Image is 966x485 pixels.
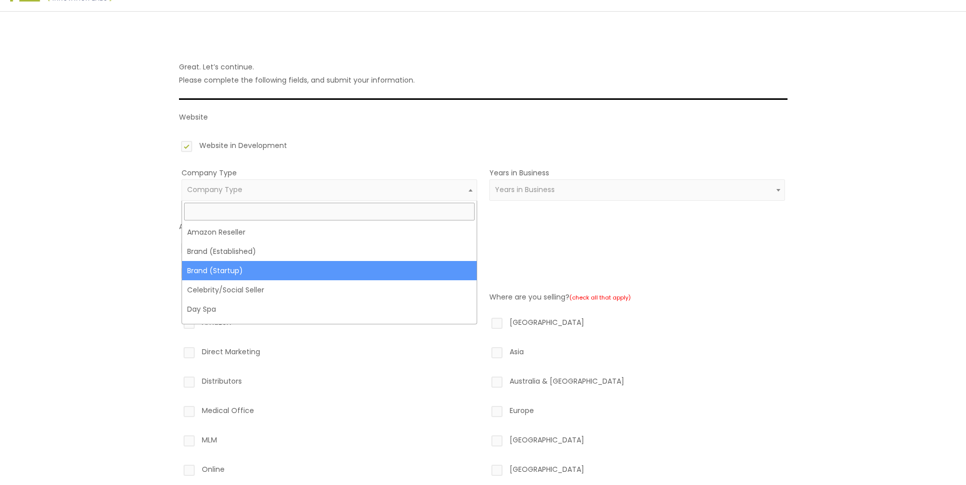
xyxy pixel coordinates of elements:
[495,184,555,195] span: Years in Business
[489,375,785,392] label: Australia & [GEOGRAPHIC_DATA]
[182,319,477,338] li: [MEDICAL_DATA]
[187,184,242,195] span: Company Type
[489,433,785,451] label: [GEOGRAPHIC_DATA]
[489,463,785,480] label: [GEOGRAPHIC_DATA]
[489,292,631,302] label: Where are you selling?
[182,345,477,362] label: Direct Marketing
[182,404,477,421] label: Medical Office
[489,404,785,421] label: Europe
[179,60,788,87] p: Great. Let’s continue. Please complete the following fields, and submit your information.
[489,316,785,333] label: [GEOGRAPHIC_DATA]
[179,112,208,122] label: Website
[489,345,785,362] label: Asia
[182,300,477,319] li: Day Spa
[179,266,788,283] label: NO
[179,241,788,258] label: YES
[182,375,477,392] label: Distributors
[569,293,631,302] small: (check all that apply)
[182,242,477,261] li: Brand (Established)
[489,168,549,178] label: Years in Business
[182,433,477,451] label: MLM
[182,463,477,480] label: Online
[179,139,788,156] label: Website in Development
[179,221,301,232] label: Are you currently selling Products?
[182,280,477,300] li: Celebrity/Social Seller
[182,168,237,178] label: Company Type
[182,261,477,280] li: Brand (Startup)
[182,316,477,333] label: Amazon
[182,222,477,242] li: Amazon Reseller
